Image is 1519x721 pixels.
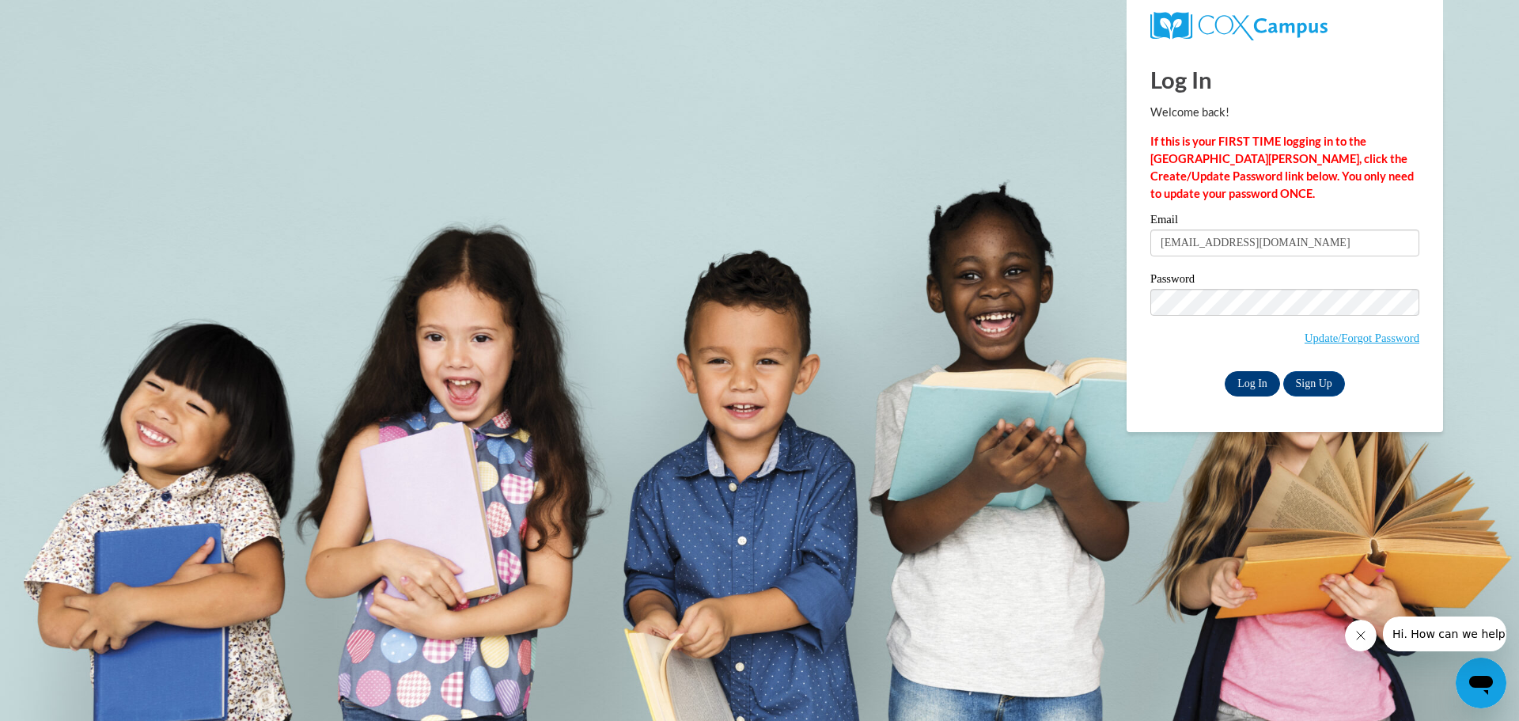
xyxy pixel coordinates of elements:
label: Email [1150,214,1419,230]
p: Welcome back! [1150,104,1419,121]
iframe: Button to launch messaging window [1456,658,1506,708]
iframe: Close message [1345,620,1377,651]
a: Sign Up [1283,371,1345,397]
h1: Log In [1150,63,1419,96]
a: Update/Forgot Password [1305,332,1419,344]
label: Password [1150,273,1419,289]
iframe: Message from company [1383,617,1506,651]
a: COX Campus [1150,12,1419,40]
span: Hi. How can we help? [9,11,128,24]
strong: If this is your FIRST TIME logging in to the [GEOGRAPHIC_DATA][PERSON_NAME], click the Create/Upd... [1150,135,1414,200]
input: Log In [1225,371,1280,397]
img: COX Campus [1150,12,1328,40]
